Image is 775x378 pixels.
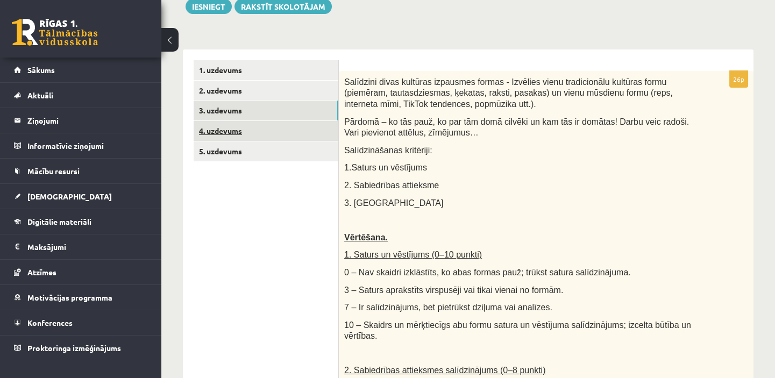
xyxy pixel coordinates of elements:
[27,166,80,176] span: Mācību resursi
[344,117,689,138] span: Pārdomā – ko tās pauž, ko par tām domā cilvēki un kam tās ir domātas! Darbu veic radoši. Vari pie...
[14,108,148,133] a: Ziņojumi
[27,267,56,277] span: Atzīmes
[344,303,552,312] span: 7 – Ir salīdzinājums, bet pietrūkst dziļuma vai analīzes.
[194,141,338,161] a: 5. uzdevums
[14,310,148,335] a: Konferences
[27,343,121,353] span: Proktoringa izmēģinājums
[11,11,392,22] body: Bagātinātā teksta redaktors, wiswyg-editor-user-answer-47433941587600
[344,366,545,375] span: 2. Sabiedrības attieksmes salīdzinājums (0–8 punkti)
[14,260,148,284] a: Atzīmes
[27,191,112,201] span: [DEMOGRAPHIC_DATA]
[14,184,148,209] a: [DEMOGRAPHIC_DATA]
[194,81,338,101] a: 2. uzdevums
[27,65,55,75] span: Sākums
[14,209,148,234] a: Digitālie materiāli
[344,77,673,109] span: Salīdzini divas kultūras izpausmes formas - Izvēlies vienu tradicionālu kultūras formu (piemēram,...
[27,318,73,327] span: Konferences
[344,163,427,172] span: 1.Saturs un vēstījums
[344,250,482,259] span: 1. Saturs un vēstījums (0–10 punkti)
[344,286,563,295] span: 3 – Saturs aprakstīts virspusēji vai tikai vienai no formām.
[14,336,148,360] a: Proktoringa izmēģinājums
[729,70,748,88] p: 26p
[12,19,98,46] a: Rīgas 1. Tālmācības vidusskola
[14,159,148,183] a: Mācību resursi
[27,217,91,226] span: Digitālie materiāli
[194,60,338,80] a: 1. uzdevums
[14,285,148,310] a: Motivācijas programma
[344,198,443,208] span: 3. [GEOGRAPHIC_DATA]
[27,90,53,100] span: Aktuāli
[14,83,148,108] a: Aktuāli
[344,268,631,277] span: 0 – Nav skaidri izklāstīts, ko abas formas pauž; trūkst satura salīdzinājuma.
[344,146,432,155] span: Salīdzināšanas kritēriji:
[14,133,148,158] a: Informatīvie ziņojumi
[344,233,388,242] span: Vērtēšana.
[27,133,148,158] legend: Informatīvie ziņojumi
[194,121,338,141] a: 4. uzdevums
[344,181,439,190] span: 2. Sabiedrības attieksme
[27,108,148,133] legend: Ziņojumi
[14,58,148,82] a: Sākums
[27,293,112,302] span: Motivācijas programma
[344,320,691,341] span: 10 – Skaidrs un mērķtiecīgs abu formu satura un vēstījuma salīdzinājums; izcelta būtība un vērtības.
[194,101,338,120] a: 3. uzdevums
[27,234,148,259] legend: Maksājumi
[14,234,148,259] a: Maksājumi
